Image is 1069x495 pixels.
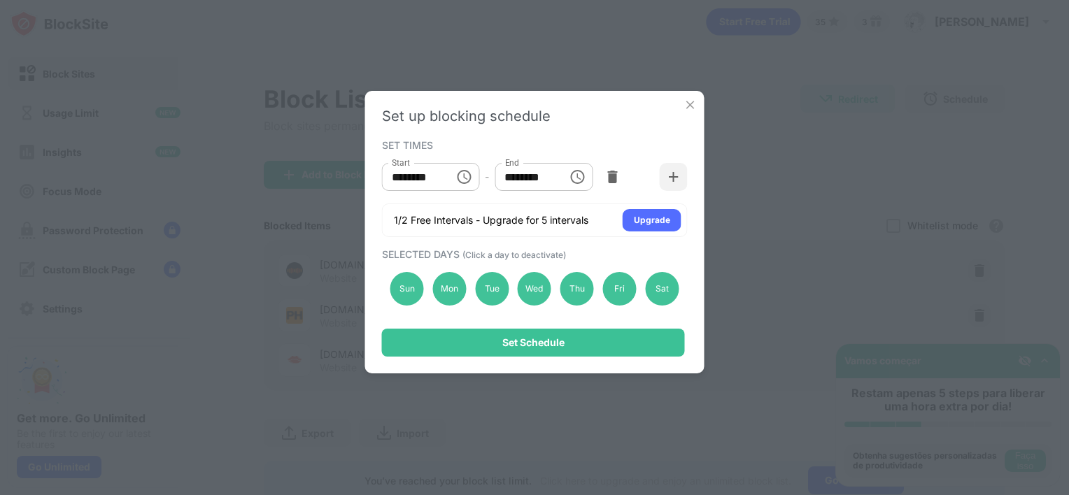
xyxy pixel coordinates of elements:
div: Sat [645,272,679,306]
div: Set Schedule [502,337,565,348]
button: Choose time, selected time is 10:00 AM [450,163,478,191]
div: Wed [518,272,551,306]
div: Upgrade [634,213,670,227]
label: Start [392,157,410,168]
div: Sun [390,272,424,306]
div: SET TIMES [382,139,684,150]
div: Fri [603,272,637,306]
button: Choose time, selected time is 1:00 PM [563,163,591,191]
div: Thu [560,272,594,306]
img: x-button.svg [684,98,698,112]
label: End [504,157,519,168]
div: Tue [475,272,509,306]
div: - [485,169,489,185]
span: (Click a day to deactivate) [462,250,566,260]
div: SELECTED DAYS [382,248,684,260]
div: 1/2 Free Intervals - Upgrade for 5 intervals [394,213,588,227]
div: Mon [432,272,466,306]
div: Set up blocking schedule [382,108,688,124]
